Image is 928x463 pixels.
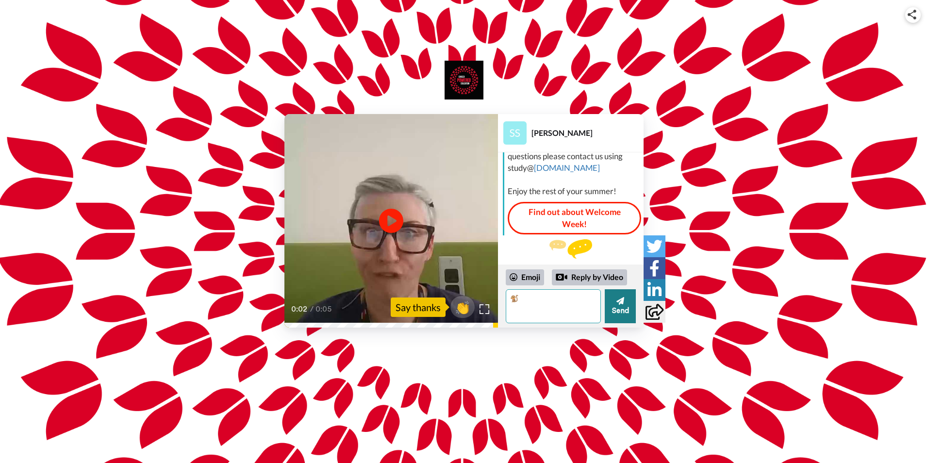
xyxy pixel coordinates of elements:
div: [PERSON_NAME] [531,128,643,137]
a: Find out about Welcome Week! [508,202,641,234]
span: 0:02 [291,303,308,315]
span: 0:05 [315,303,332,315]
div: Emoji [506,269,544,285]
div: Reply by Video [552,269,627,286]
div: Reply by Video [556,271,567,283]
button: 👏 [450,296,475,318]
img: message.svg [549,239,592,259]
img: Full screen [480,304,489,314]
button: Send [605,289,636,323]
img: ic_share.svg [908,10,916,19]
img: University of Bedfordshire logo [445,61,483,99]
img: Profile Image [503,121,527,145]
span: 👏 [450,299,475,315]
textarea: 🐒 [506,289,601,323]
span: / [310,303,314,315]
a: [DOMAIN_NAME] [534,163,600,173]
div: Send Steph a reply. [498,239,644,275]
div: Say thanks [391,298,446,317]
